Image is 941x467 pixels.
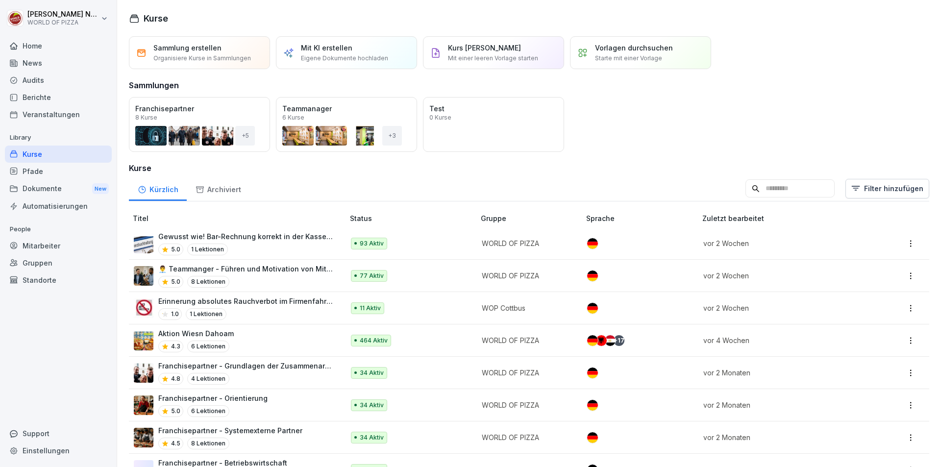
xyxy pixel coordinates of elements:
[360,433,384,442] p: 34 Aktiv
[187,373,229,385] p: 4 Lektionen
[235,126,255,146] div: + 5
[587,432,598,443] img: de.svg
[429,103,558,114] p: Test
[144,12,168,25] h1: Kurse
[187,405,229,417] p: 6 Lektionen
[360,369,384,377] p: 34 Aktiv
[614,335,624,346] div: + 17
[5,37,112,54] a: Home
[703,270,860,281] p: vor 2 Wochen
[5,271,112,289] a: Standorte
[382,126,402,146] div: + 3
[448,54,538,63] p: Mit einer leeren Vorlage starten
[587,368,598,378] img: de.svg
[27,10,99,19] p: [PERSON_NAME] Natusch
[482,303,570,313] p: WOP Cottbus
[135,103,264,114] p: Franchisepartner
[5,254,112,271] a: Gruppen
[276,97,417,152] a: Teammanager6 Kurse+3
[350,213,477,223] p: Status
[5,221,112,237] p: People
[703,238,860,248] p: vor 2 Wochen
[171,374,180,383] p: 4.8
[158,425,302,436] p: Franchisepartner - Systemexterne Partner
[595,54,662,63] p: Starte mit einer Vorlage
[5,237,112,254] a: Mitarbeiter
[5,146,112,163] a: Kurse
[92,183,109,195] div: New
[482,270,570,281] p: WORLD OF PIZZA
[134,234,153,253] img: hdz75wm9swzuwdvoxjbi6om3.png
[5,72,112,89] a: Audits
[703,432,860,442] p: vor 2 Monaten
[429,115,451,121] p: 0 Kurse
[5,163,112,180] a: Pfade
[171,245,180,254] p: 5.0
[187,341,229,352] p: 6 Lektionen
[5,197,112,215] a: Automatisierungen
[360,304,381,313] p: 11 Aktiv
[587,303,598,314] img: de.svg
[482,335,570,345] p: WORLD OF PIZZA
[5,130,112,146] p: Library
[587,270,598,281] img: de.svg
[282,103,411,114] p: Teammanager
[702,213,871,223] p: Zuletzt bearbeitet
[587,335,598,346] img: de.svg
[187,176,249,201] a: Archiviert
[153,54,251,63] p: Organisiere Kurse in Sammlungen
[171,277,180,286] p: 5.0
[703,368,860,378] p: vor 2 Monaten
[158,328,234,339] p: Aktion Wiesn Dahoam
[595,43,673,53] p: Vorlagen durchsuchen
[171,407,180,416] p: 5.0
[703,335,860,345] p: vor 4 Wochen
[5,442,112,459] a: Einstellungen
[5,89,112,106] a: Berichte
[171,439,180,448] p: 4.5
[158,231,334,242] p: Gewusst wie! Bar-Rechnung korrekt in der Kasse verbuchen.
[448,43,521,53] p: Kurs [PERSON_NAME]
[158,264,334,274] p: 👨‍💼 Teammanger - Führen und Motivation von Mitarbeitern
[158,296,334,306] p: Erinnerung absolutes Rauchverbot im Firmenfahrzeug
[187,276,229,288] p: 8 Lektionen
[703,303,860,313] p: vor 2 Wochen
[187,244,228,255] p: 1 Lektionen
[703,400,860,410] p: vor 2 Monaten
[586,213,698,223] p: Sprache
[158,393,268,403] p: Franchisepartner - Orientierung
[134,266,153,286] img: ohhd80l18yea4i55etg45yot.png
[27,19,99,26] p: WORLD OF PIZZA
[5,425,112,442] div: Support
[423,97,564,152] a: Test0 Kurse
[129,162,929,174] h3: Kurse
[5,106,112,123] a: Veranstaltungen
[482,238,570,248] p: WORLD OF PIZZA
[5,54,112,72] a: News
[481,213,582,223] p: Gruppe
[282,115,304,121] p: 6 Kurse
[134,363,153,383] img: jg5uy95jeicgu19gkip2jpcz.png
[845,179,929,198] button: Filter hinzufügen
[360,336,388,345] p: 464 Aktiv
[587,400,598,411] img: de.svg
[605,335,616,346] img: eg.svg
[301,54,388,63] p: Eigene Dokumente hochladen
[596,335,607,346] img: al.svg
[134,395,153,415] img: t4g7eu33fb3xcinggz4rhe0w.png
[482,400,570,410] p: WORLD OF PIZZA
[129,176,187,201] div: Kürzlich
[360,401,384,410] p: 34 Aktiv
[360,239,384,248] p: 93 Aktiv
